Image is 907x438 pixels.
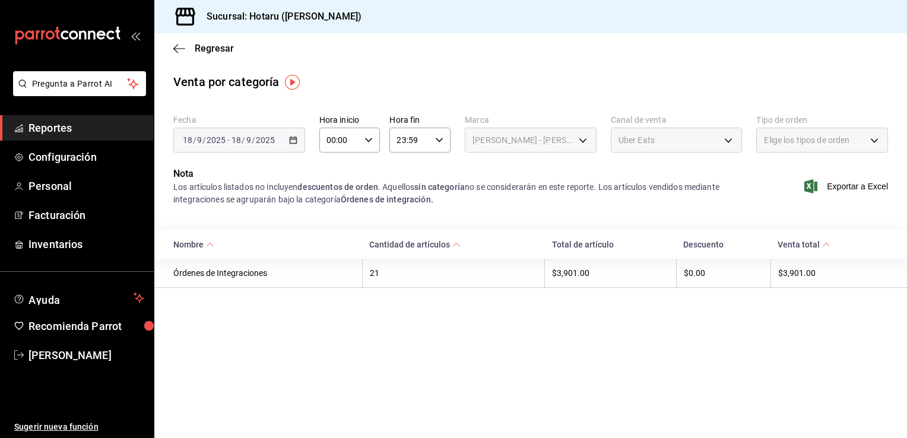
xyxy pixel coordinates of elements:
[32,78,128,90] span: Pregunta a Parrot AI
[28,347,144,363] span: [PERSON_NAME]
[173,240,204,249] div: Nombre
[341,195,433,204] strong: Órdenes de integración.
[242,135,245,145] span: /
[173,43,234,54] button: Regresar
[472,134,575,146] span: [PERSON_NAME] - [PERSON_NAME]
[195,43,234,54] span: Regresar
[173,116,305,124] label: Fecha
[369,240,461,249] span: Cantidad de artículos
[370,268,538,278] div: 21
[28,318,144,334] span: Recomienda Parrot
[28,236,144,252] span: Inventarios
[28,291,129,305] span: Ayuda
[778,240,820,249] div: Venta total
[28,120,144,136] span: Reportes
[28,149,144,165] span: Configuración
[255,135,275,145] input: ----
[206,135,226,145] input: ----
[756,116,888,124] label: Tipo de orden
[389,116,451,124] label: Hora fin
[173,181,742,206] div: Los artículos listados no incluyen . Aquellos no se considerarán en este reporte. Los artículos v...
[683,240,763,249] div: Descuento
[197,9,361,24] h3: Sucursal: Hotaru ([PERSON_NAME])
[193,135,196,145] span: /
[414,182,465,192] strong: sin categoría
[552,268,668,278] div: $3,901.00
[319,116,380,124] label: Hora inicio
[173,167,742,181] p: Nota
[14,421,144,433] span: Sugerir nueva función
[764,134,849,146] span: Elige los tipos de orden
[369,240,450,249] div: Cantidad de artículos
[227,135,230,145] span: -
[297,182,378,192] strong: descuentos de orden
[28,207,144,223] span: Facturación
[202,135,206,145] span: /
[285,75,300,90] img: Tooltip marker
[552,240,669,249] div: Total de artículo
[246,135,252,145] input: --
[778,268,888,278] div: $3,901.00
[8,86,146,99] a: Pregunta a Parrot AI
[231,135,242,145] input: --
[173,73,280,91] div: Venta por categoría
[807,179,888,193] button: Exportar a Excel
[173,268,355,278] div: Órdenes de Integraciones
[684,268,763,278] div: $0.00
[131,31,140,40] button: open_drawer_menu
[28,178,144,194] span: Personal
[173,240,214,249] span: Nombre
[619,134,655,146] span: Uber Eats
[778,240,830,249] span: Venta total
[252,135,255,145] span: /
[196,135,202,145] input: --
[13,71,146,96] button: Pregunta a Parrot AI
[182,135,193,145] input: --
[611,116,743,124] label: Canal de venta
[465,116,597,124] label: Marca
